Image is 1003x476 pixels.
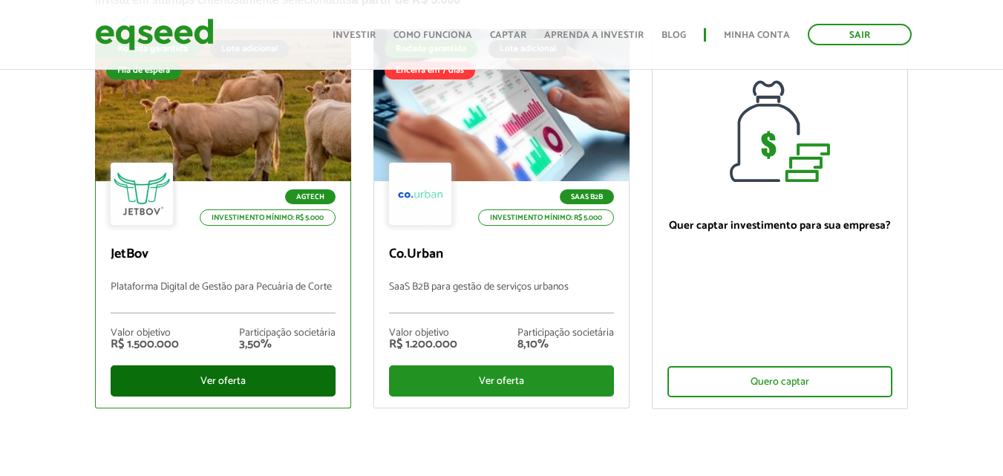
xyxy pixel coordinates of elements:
div: 3,50% [239,339,336,351]
img: EqSeed [95,15,214,54]
a: Minha conta [724,30,790,40]
p: JetBov [111,247,336,263]
a: Investir [333,30,376,40]
p: Plataforma Digital de Gestão para Pecuária de Corte [111,281,336,313]
a: Fila de espera Rodada garantida Lote adicional Fila de espera Agtech Investimento mínimo: R$ 5.00... [95,29,351,408]
div: R$ 1.500.000 [111,339,179,351]
div: Ver oferta [389,365,614,397]
p: SaaS B2B para gestão de serviços urbanos [389,281,614,313]
div: Fila de espera [106,62,181,79]
a: Quer captar investimento para sua empresa? Quero captar [652,29,908,409]
div: Participação societária [239,328,336,339]
div: Participação societária [517,328,614,339]
a: Blog [661,30,686,40]
p: Quer captar investimento para sua empresa? [667,219,892,232]
div: Ver oferta [111,365,336,397]
div: Quero captar [667,366,892,397]
a: Rodada garantida Lote adicional Encerra em 7 dias SaaS B2B Investimento mínimo: R$ 5.000 Co.Urban... [373,29,630,408]
div: Valor objetivo [389,328,457,339]
div: 8,10% [517,339,614,351]
a: Captar [490,30,526,40]
p: Agtech [285,189,336,204]
p: Co.Urban [389,247,614,263]
a: Como funciona [393,30,472,40]
div: Encerra em 7 dias [385,62,475,79]
p: SaaS B2B [560,189,614,204]
a: Sair [808,24,912,45]
a: Aprenda a investir [544,30,644,40]
div: R$ 1.200.000 [389,339,457,351]
p: Investimento mínimo: R$ 5.000 [478,209,614,226]
p: Investimento mínimo: R$ 5.000 [200,209,336,226]
div: Valor objetivo [111,328,179,339]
